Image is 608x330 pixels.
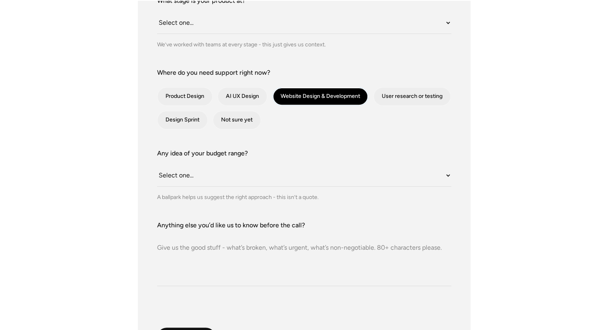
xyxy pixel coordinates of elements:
label: Anything else you’d like us to know before the call? [157,221,451,230]
div: A ballpark helps us suggest the right approach - this isn’t a quote. [157,193,451,201]
label: Any idea of your budget range? [157,149,451,158]
label: Where do you need support right now? [157,68,451,78]
div: We’ve worked with teams at every stage - this just gives us context. [157,40,451,49]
